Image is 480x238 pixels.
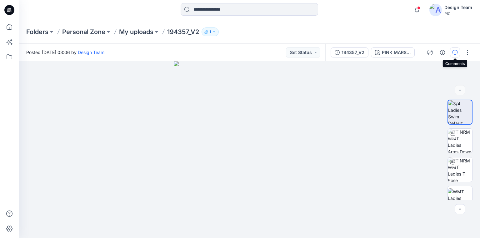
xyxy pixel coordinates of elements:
img: avatar [429,4,442,16]
span: Posted [DATE] 03:06 by [26,49,104,56]
a: Personal Zone [62,27,105,36]
button: 194357_V2 [331,47,368,57]
img: WMT Ladies Swim Front [448,188,472,208]
div: 194357_V2 [342,49,364,56]
img: TT NRM WMT Ladies T-Pose [448,157,472,182]
div: Design Team [444,4,472,11]
p: 1 [209,28,211,35]
p: 194357_V2 [167,27,199,36]
button: 1 [202,27,219,36]
div: PINK MARSHMALLOW [382,49,411,56]
a: My uploads [119,27,153,36]
button: PINK MARSHMALLOW [371,47,415,57]
div: PIC [444,11,472,16]
a: Design Team [78,50,104,55]
img: TT NRM WMT Ladies Arms Down [448,129,472,153]
button: Details [437,47,447,57]
a: Folders [26,27,48,36]
img: 3/4 Ladies Swim Default [448,100,472,124]
img: eyJhbGciOiJIUzI1NiIsImtpZCI6IjAiLCJzbHQiOiJzZXMiLCJ0eXAiOiJKV1QifQ.eyJkYXRhIjp7InR5cGUiOiJzdG9yYW... [174,61,325,238]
